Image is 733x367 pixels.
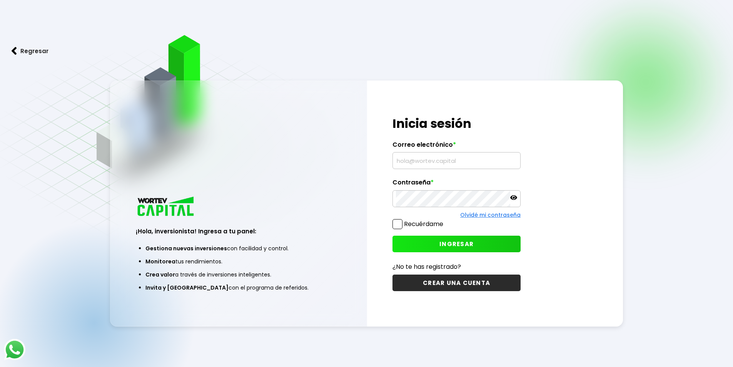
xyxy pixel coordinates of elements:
li: tus rendimientos. [145,255,331,268]
li: con facilidad y control. [145,242,331,255]
span: INGRESAR [439,240,474,248]
a: ¿No te has registrado?CREAR UNA CUENTA [392,262,521,291]
span: Monitorea [145,258,175,265]
img: logos_whatsapp-icon.242b2217.svg [4,339,25,360]
button: INGRESAR [392,236,521,252]
input: hola@wortev.capital [396,152,517,169]
a: Olvidé mi contraseña [460,211,521,219]
h1: Inicia sesión [392,114,521,133]
h3: ¡Hola, inversionista! Ingresa a tu panel: [136,227,341,236]
img: flecha izquierda [12,47,17,55]
li: con el programa de referidos. [145,281,331,294]
label: Contraseña [392,179,521,190]
label: Recuérdame [404,220,443,228]
span: Invita y [GEOGRAPHIC_DATA] [145,284,229,292]
label: Correo electrónico [392,141,521,152]
span: Gestiona nuevas inversiones [145,245,227,252]
img: logo_wortev_capital [136,196,197,218]
p: ¿No te has registrado? [392,262,521,271]
li: a través de inversiones inteligentes. [145,268,331,281]
button: CREAR UNA CUENTA [392,275,521,291]
span: Crea valor [145,271,175,278]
